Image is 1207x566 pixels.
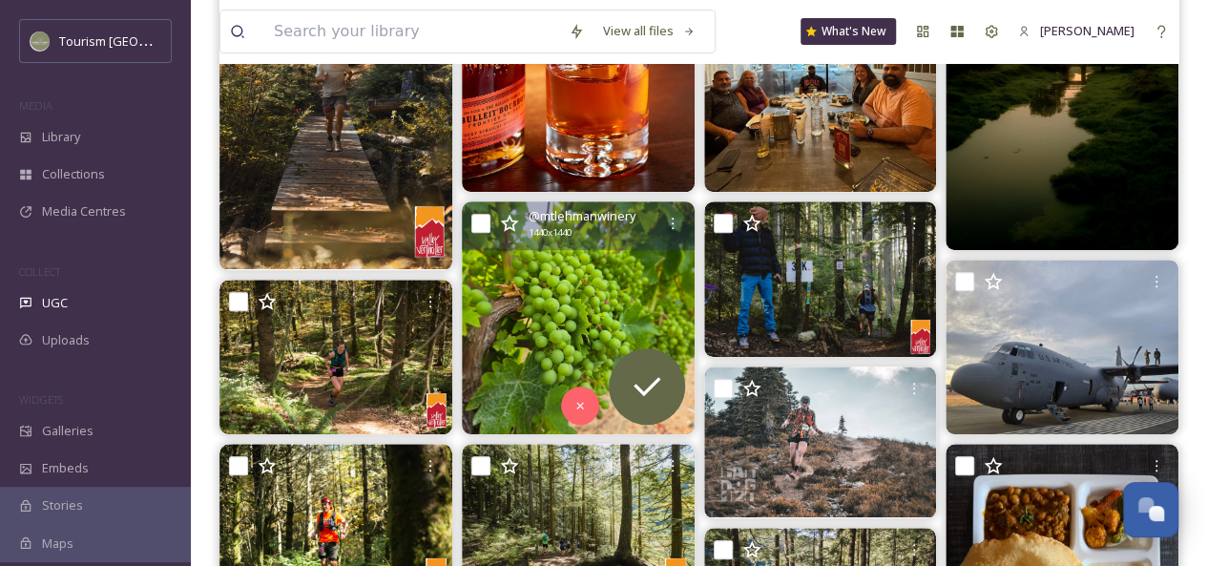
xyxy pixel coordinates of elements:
a: What's New [801,18,896,45]
span: Stories [42,496,83,514]
img: Did you know all of our grapes are 100% Canadian grown? 💯😮🍇🍁 Currently, we grow all of our own gr... [462,201,695,434]
img: Abbotsford_Snapsea.png [31,31,50,51]
span: Uploads [42,331,90,349]
img: We are inching our way towards that finish line feeling and can’t wait for the 2025 Valley Vertik... [219,280,452,435]
span: [PERSON_NAME] [1040,22,1134,39]
span: UGC [42,294,68,312]
span: Tourism [GEOGRAPHIC_DATA] [59,31,230,50]
a: [PERSON_NAME] [1009,12,1144,50]
span: Collections [42,165,105,183]
button: Open Chat [1123,482,1178,537]
span: Media Centres [42,202,126,220]
span: Library [42,128,80,146]
span: COLLECT [19,264,60,279]
span: Maps [42,535,73,553]
span: Galleries [42,422,94,440]
a: View all files [593,12,705,50]
img: No party like a trail party! Sign up for valleyvertikiller and Run Vertical with us October 11. R... [704,201,937,357]
span: 1440 x 1440 [529,226,572,240]
input: Search your library [264,10,559,52]
span: @ mtlehmanwinery [529,207,635,225]
span: MEDIA [19,98,52,113]
img: Goodluck to all of the fatdog120 racers this weekend! Whether you are running the 120mile, 100km,... [704,367,937,518]
span: Embeds [42,459,89,477]
img: 🛩🫡 #AbbotsfordInternationalAirshow #AbbotsfordInternationalAirport #Airshow #Abbotsford #ExploreA... [946,260,1178,434]
span: WIDGETS [19,392,63,407]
